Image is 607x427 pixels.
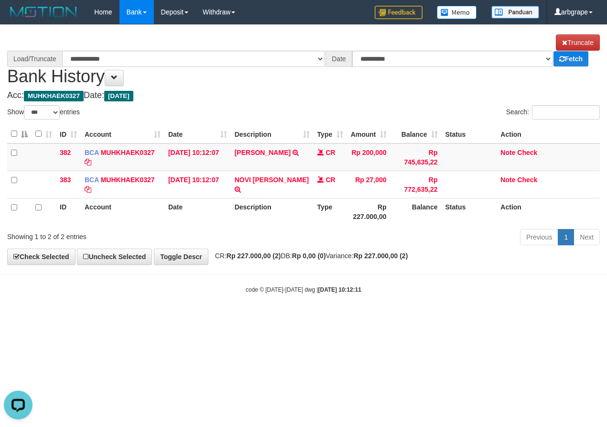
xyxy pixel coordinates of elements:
[227,252,281,260] strong: Rp 227.000,00 (2)
[231,125,314,143] th: Description: activate to sort column ascending
[24,91,84,101] span: MUHKHAEK0327
[7,91,600,100] h4: Acc: Date:
[354,252,408,260] strong: Rp 227.000,00 (2)
[56,198,81,225] th: ID
[375,6,423,19] img: Feedback.jpg
[210,252,408,260] span: CR: DB: Variance:
[154,249,208,265] a: Toggle Descr
[164,143,231,171] td: [DATE] 10:12:07
[491,6,539,19] img: panduan.png
[235,149,291,156] a: [PERSON_NAME]
[85,176,99,184] span: BCA
[347,143,390,171] td: Rp 200,000
[56,125,81,143] th: ID: activate to sort column ascending
[497,125,600,143] th: Action
[104,91,133,101] span: [DATE]
[235,176,309,184] a: NOVI [PERSON_NAME]
[497,198,600,225] th: Action
[574,229,600,245] a: Next
[7,34,600,86] h1: Bank History
[231,198,314,225] th: Description
[347,198,390,225] th: Rp 227.000,00
[60,149,71,156] span: 382
[85,186,91,193] a: Copy MUHKHAEK0327 to clipboard
[7,5,80,19] img: MOTION_logo.png
[101,176,155,184] a: MUHKHAEK0327
[517,176,537,184] a: Check
[532,105,600,120] input: Search:
[164,171,231,198] td: [DATE] 10:12:07
[325,149,335,156] span: CR
[164,125,231,143] th: Date: activate to sort column ascending
[517,149,537,156] a: Check
[390,198,442,225] th: Balance
[246,286,361,293] small: code © [DATE]-[DATE] dwg |
[85,158,91,166] a: Copy MUHKHAEK0327 to clipboard
[556,34,600,51] a: Truncate
[520,229,558,245] a: Previous
[314,125,347,143] th: Type: activate to sort column ascending
[347,171,390,198] td: Rp 27,000
[558,229,574,245] a: 1
[347,125,390,143] th: Amount: activate to sort column ascending
[500,149,515,156] a: Note
[101,149,155,156] a: MUHKHAEK0327
[437,6,477,19] img: Button%20Memo.svg
[442,198,497,225] th: Status
[81,198,164,225] th: Account
[314,198,347,225] th: Type
[325,51,352,67] div: Date
[500,176,515,184] a: Note
[292,252,326,260] strong: Rp 0,00 (0)
[77,249,152,265] a: Uncheck Selected
[390,171,442,198] td: Rp 772,635,22
[506,105,600,120] label: Search:
[60,176,71,184] span: 383
[318,286,361,293] strong: [DATE] 10:12:11
[7,249,76,265] a: Check Selected
[553,51,588,66] a: Fetch
[32,125,56,143] th: : activate to sort column ascending
[7,228,246,241] div: Showing 1 to 2 of 2 entries
[4,4,33,33] button: Open LiveChat chat widget
[85,149,99,156] span: BCA
[81,125,164,143] th: Account: activate to sort column ascending
[7,51,62,67] div: Load/Truncate
[7,105,80,120] label: Show entries
[7,125,32,143] th: : activate to sort column descending
[164,198,231,225] th: Date
[390,125,442,143] th: Balance: activate to sort column ascending
[390,143,442,171] td: Rp 745,635,22
[442,125,497,143] th: Status
[325,176,335,184] span: CR
[24,105,60,120] select: Showentries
